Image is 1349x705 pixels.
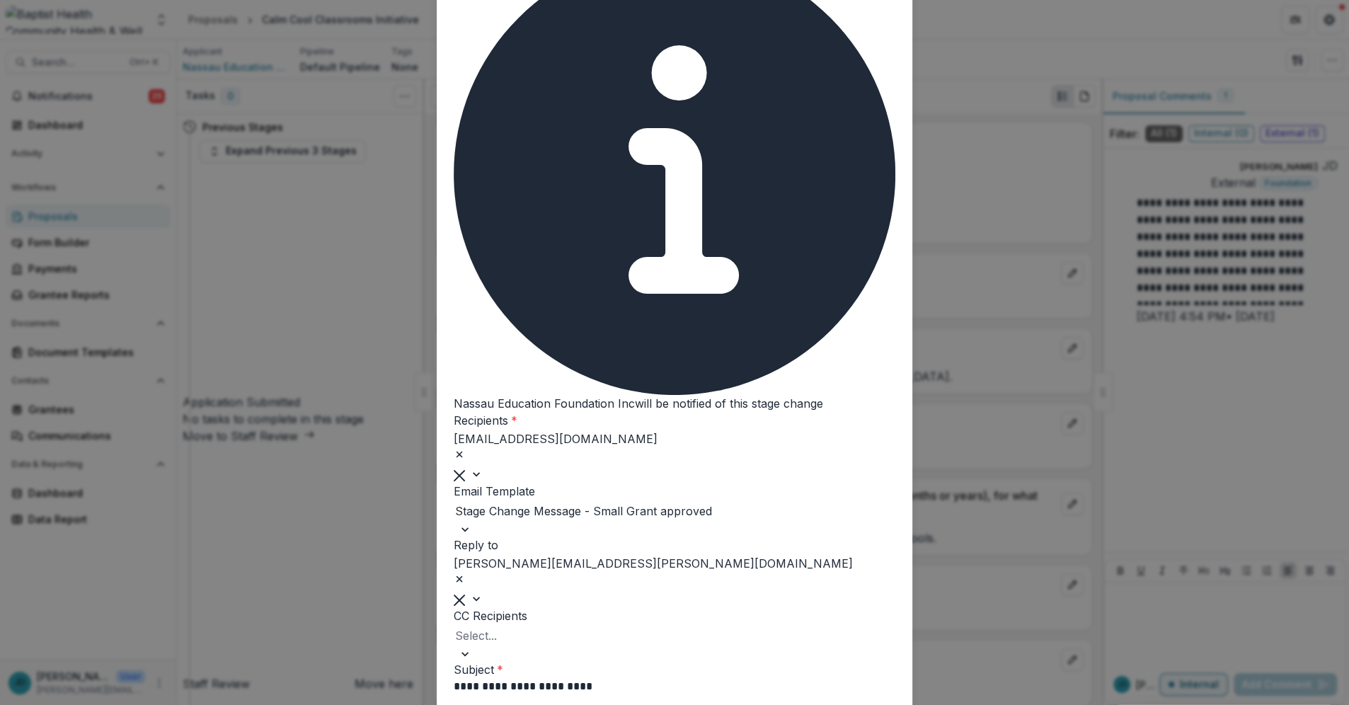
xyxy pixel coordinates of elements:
div: Remove jennifer.donahoo@bmcjax.com [454,572,853,589]
label: Email Template [454,484,535,498]
span: [EMAIL_ADDRESS][DOMAIN_NAME] [454,432,658,446]
label: Recipients [454,413,517,428]
div: Clear selected options [454,590,465,607]
span: [PERSON_NAME][EMAIL_ADDRESS][PERSON_NAME][DOMAIN_NAME] [454,556,853,571]
label: Subject [454,663,503,677]
label: CC Recipients [454,609,527,623]
div: Clear selected options [454,466,465,483]
label: Reply to [454,538,498,552]
div: Remove sdevane@nassaueducationfoundation.org [454,447,658,464]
